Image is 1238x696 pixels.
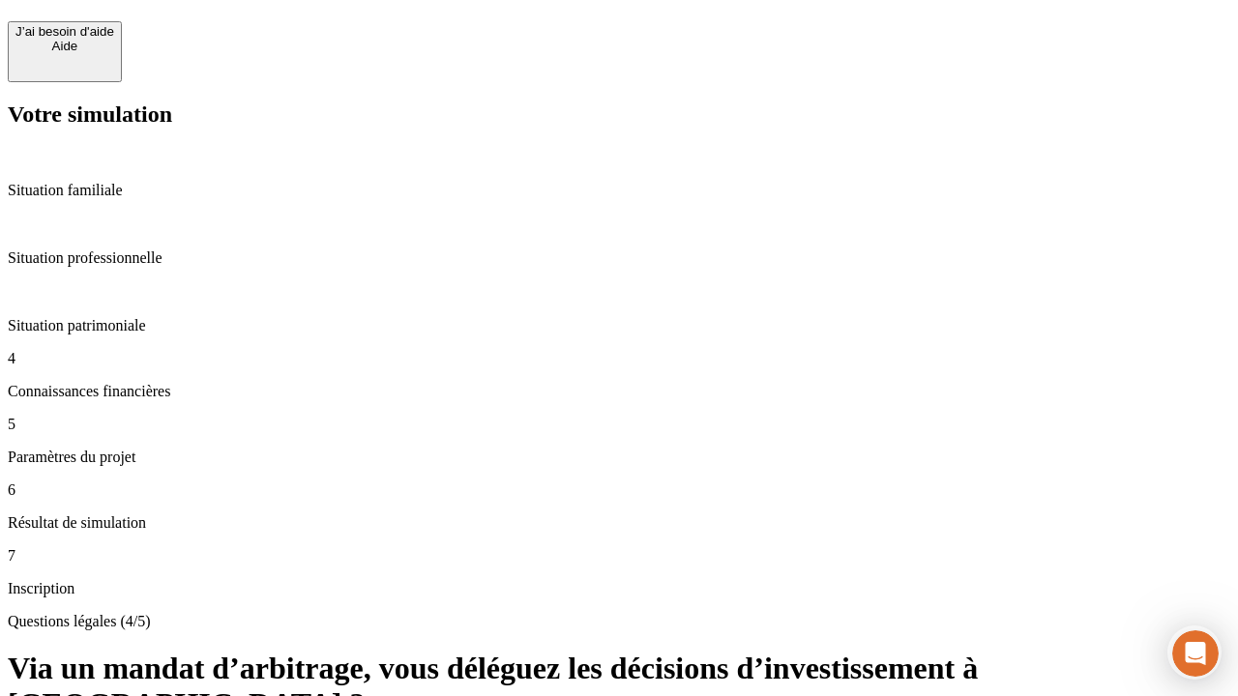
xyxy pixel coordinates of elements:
iframe: Intercom live chat discovery launcher [1167,625,1222,680]
p: Questions légales (4/5) [8,613,1230,630]
p: 5 [8,416,1230,433]
div: Aide [15,39,114,53]
div: J’ai besoin d'aide [15,24,114,39]
p: Paramètres du projet [8,449,1230,466]
p: Connaissances financières [8,383,1230,400]
h2: Votre simulation [8,101,1230,128]
p: 6 [8,481,1230,499]
p: Situation patrimoniale [8,317,1230,334]
p: Situation professionnelle [8,249,1230,267]
p: 4 [8,350,1230,367]
p: Inscription [8,580,1230,597]
p: Résultat de simulation [8,514,1230,532]
p: 7 [8,547,1230,565]
p: Situation familiale [8,182,1230,199]
iframe: Intercom live chat [1172,630,1219,677]
button: J’ai besoin d'aideAide [8,21,122,82]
